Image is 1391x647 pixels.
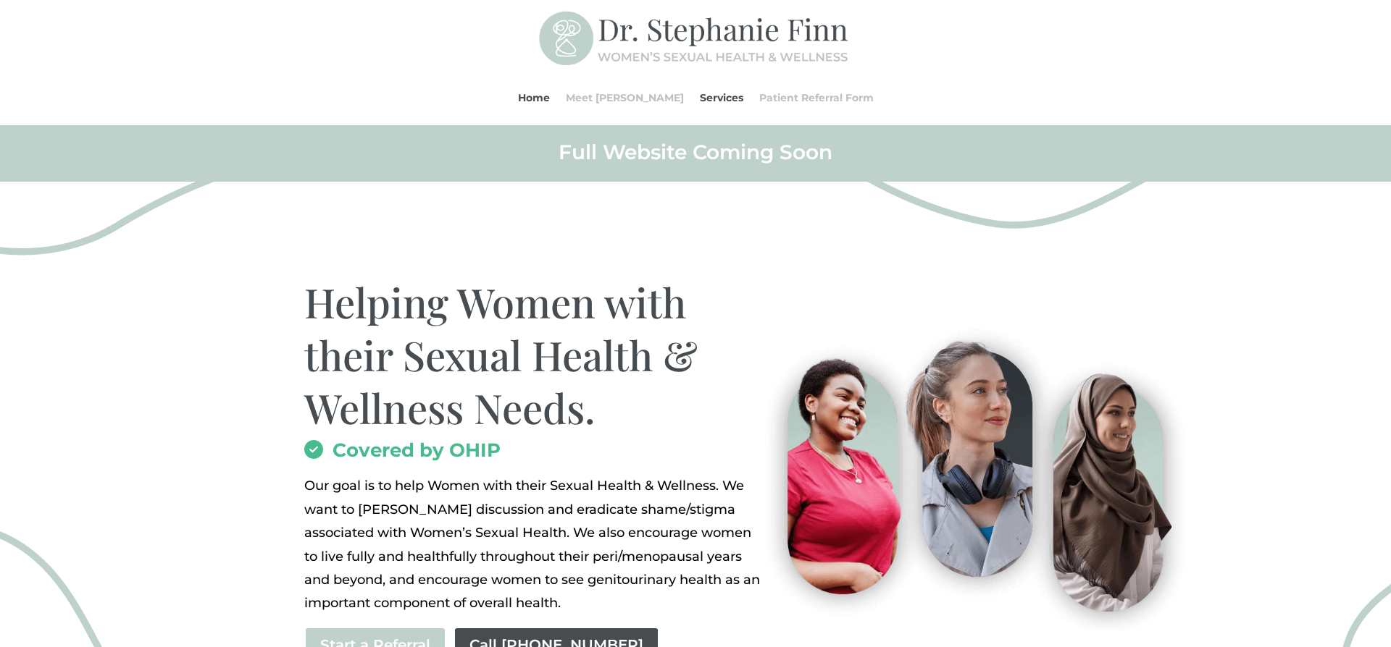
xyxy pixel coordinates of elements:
[747,321,1195,631] img: Visit-Pleasure-MD-Ontario-Women-Sexual-Health-and-Wellness
[304,474,764,614] p: Our goal is to help Women with their Sexual Health & Wellness. We want to [PERSON_NAME] discussio...
[304,474,764,614] div: Page 1
[759,70,874,125] a: Patient Referral Form
[304,139,1087,172] h2: Full Website Coming Soon
[700,70,743,125] a: Services
[304,441,764,467] h2: Covered by OHIP
[566,70,684,125] a: Meet [PERSON_NAME]
[518,70,550,125] a: Home
[304,276,764,441] h1: Helping Women with their Sexual Health & Wellness Needs.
